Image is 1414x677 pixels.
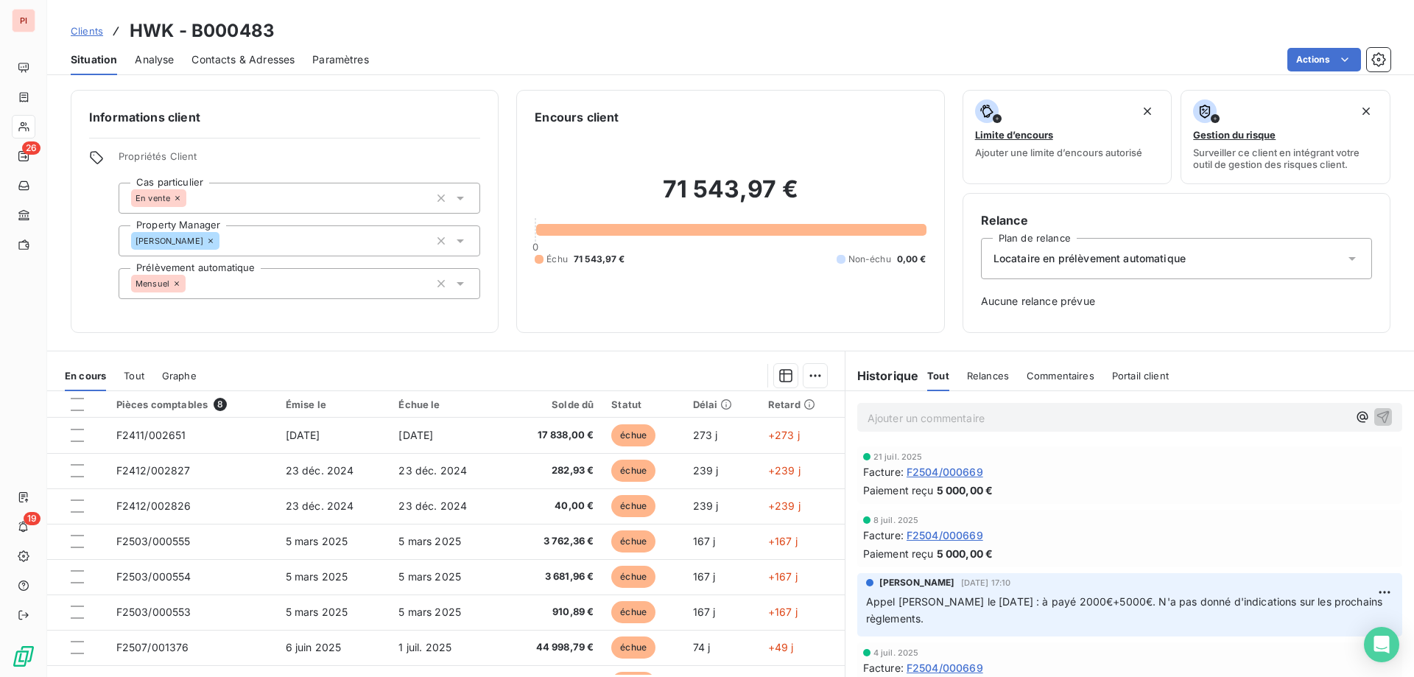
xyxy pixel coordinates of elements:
[993,251,1186,266] span: Locataire en prélèvement automatique
[845,367,919,385] h6: Historique
[12,645,35,668] img: Logo LeanPay
[136,279,169,288] span: Mensuel
[693,570,716,583] span: 167 j
[119,150,480,171] span: Propriétés Client
[214,398,227,411] span: 8
[512,640,594,655] span: 44 998,79 €
[873,516,919,525] span: 8 juil. 2025
[927,370,949,382] span: Tout
[1027,370,1094,382] span: Commentaires
[116,464,191,477] span: F2412/002827
[512,534,594,549] span: 3 762,36 €
[286,499,354,512] span: 23 déc. 2024
[907,660,983,676] span: F2504/000669
[286,464,354,477] span: 23 déc. 2024
[848,253,891,266] span: Non-échu
[937,483,993,498] span: 5 000,00 €
[186,192,198,205] input: Ajouter une valeur
[286,535,348,547] span: 5 mars 2025
[219,234,231,248] input: Ajouter une valeur
[693,464,719,477] span: 239 j
[116,641,189,653] span: F2507/001376
[611,460,655,482] span: échue
[124,370,144,382] span: Tout
[186,277,197,290] input: Ajouter une valeur
[312,52,369,67] span: Paramètres
[866,595,1386,625] span: Appel [PERSON_NAME] le [DATE] : à payé 2000€+5000€. N'a pas donné d'indications sur les prochains...
[768,399,836,410] div: Retard
[693,399,750,410] div: Délai
[963,90,1172,184] button: Limite d’encoursAjouter une limite d’encours autorisé
[512,463,594,478] span: 282,93 €
[863,483,934,498] span: Paiement reçu
[768,429,800,441] span: +273 j
[512,428,594,443] span: 17 838,00 €
[768,499,801,512] span: +239 j
[136,194,170,203] span: En vente
[611,424,655,446] span: échue
[535,175,926,219] h2: 71 543,97 €
[512,499,594,513] span: 40,00 €
[286,641,342,653] span: 6 juin 2025
[286,429,320,441] span: [DATE]
[22,141,41,155] span: 26
[1193,147,1378,170] span: Surveiller ce client en intégrant votre outil de gestion des risques client.
[71,52,117,67] span: Situation
[512,605,594,620] span: 910,89 €
[574,253,625,266] span: 71 543,97 €
[975,147,1142,158] span: Ajouter une limite d’encours autorisé
[1181,90,1390,184] button: Gestion du risqueSurveiller ce client en intégrant votre outil de gestion des risques client.
[65,370,106,382] span: En cours
[116,570,191,583] span: F2503/000554
[136,236,203,245] span: [PERSON_NAME]
[611,566,655,588] span: échue
[873,452,923,461] span: 21 juil. 2025
[1193,129,1276,141] span: Gestion du risque
[693,429,718,441] span: 273 j
[897,253,926,266] span: 0,00 €
[768,570,798,583] span: +167 j
[611,601,655,623] span: échue
[907,464,983,480] span: F2504/000669
[398,570,461,583] span: 5 mars 2025
[693,641,711,653] span: 74 j
[535,108,619,126] h6: Encours client
[693,499,719,512] span: 239 j
[512,399,594,410] div: Solde dû
[967,370,1009,382] span: Relances
[863,660,904,676] span: Facture :
[116,606,191,618] span: F2503/000553
[961,578,1011,587] span: [DATE] 17:10
[286,606,348,618] span: 5 mars 2025
[863,546,934,561] span: Paiement reçu
[546,253,568,266] span: Échu
[937,546,993,561] span: 5 000,00 €
[768,464,801,477] span: +239 j
[1364,627,1399,662] div: Open Intercom Messenger
[975,129,1053,141] span: Limite d’encours
[24,512,41,525] span: 19
[768,641,794,653] span: +49 j
[398,399,494,410] div: Échue le
[398,464,467,477] span: 23 déc. 2024
[981,294,1372,309] span: Aucune relance prévue
[162,370,197,382] span: Graphe
[611,636,655,659] span: échue
[398,429,433,441] span: [DATE]
[981,211,1372,229] h6: Relance
[1287,48,1361,71] button: Actions
[116,429,186,441] span: F2411/002651
[12,9,35,32] div: PI
[907,527,983,543] span: F2504/000669
[130,18,275,44] h3: HWK - B000483
[398,499,467,512] span: 23 déc. 2024
[879,576,955,589] span: [PERSON_NAME]
[286,399,381,410] div: Émise le
[89,108,480,126] h6: Informations client
[71,25,103,37] span: Clients
[863,527,904,543] span: Facture :
[12,144,35,168] a: 26
[611,530,655,553] span: échue
[116,535,191,547] span: F2503/000555
[768,535,798,547] span: +167 j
